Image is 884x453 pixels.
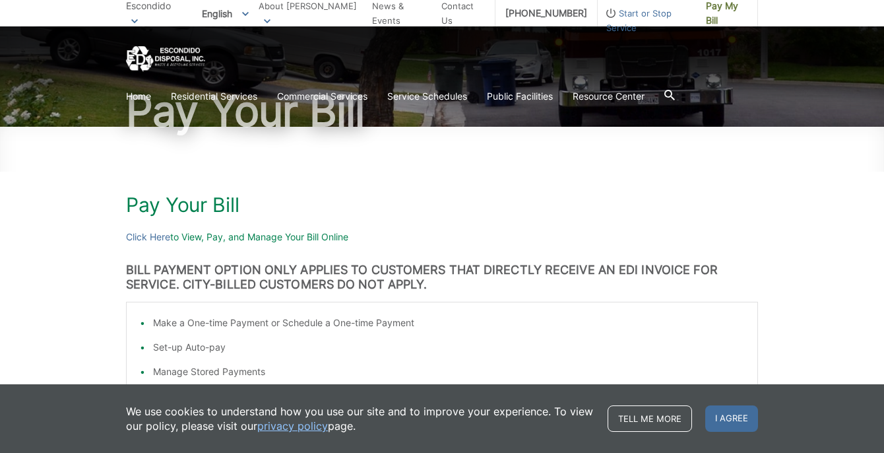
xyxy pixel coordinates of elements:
[171,89,257,104] a: Residential Services
[126,89,151,104] a: Home
[277,89,367,104] a: Commercial Services
[387,89,467,104] a: Service Schedules
[153,316,744,330] li: Make a One-time Payment or Schedule a One-time Payment
[573,89,645,104] a: Resource Center
[126,90,758,132] h1: Pay Your Bill
[257,419,328,433] a: privacy policy
[153,340,744,355] li: Set-up Auto-pay
[126,263,758,292] h3: BILL PAYMENT OPTION ONLY APPLIES TO CUSTOMERS THAT DIRECTLY RECEIVE AN EDI INVOICE FOR SERVICE. C...
[192,3,259,24] span: English
[705,405,758,432] span: I agree
[126,193,758,217] h1: Pay Your Bill
[153,365,744,379] li: Manage Stored Payments
[126,404,594,433] p: We use cookies to understand how you use our site and to improve your experience. To view our pol...
[608,405,692,432] a: Tell me more
[126,46,205,72] a: EDCD logo. Return to the homepage.
[126,230,170,244] a: Click Here
[487,89,553,104] a: Public Facilities
[126,230,758,244] p: to View, Pay, and Manage Your Bill Online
